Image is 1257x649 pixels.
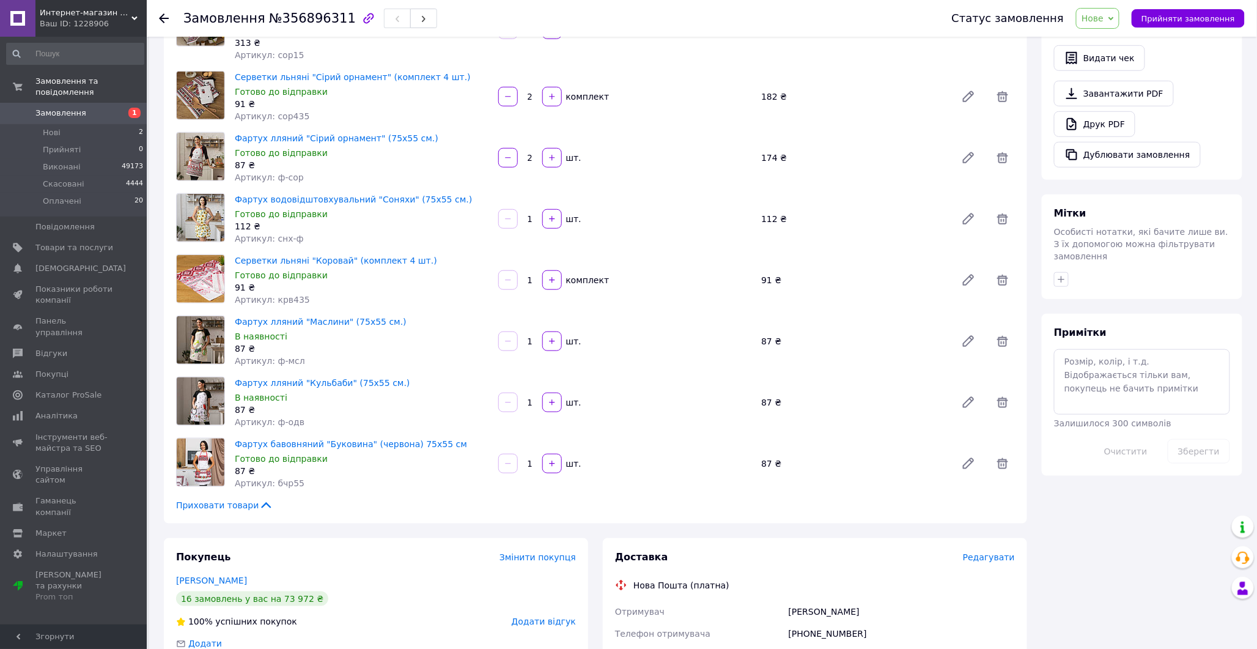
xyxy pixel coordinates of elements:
[35,464,113,486] span: Управління сайтом
[1082,13,1104,23] span: Нове
[235,343,488,355] div: 87 ₴
[235,98,488,110] div: 91 ₴
[235,478,304,488] span: Артикул: бчр55
[35,432,113,454] span: Інструменти веб-майстра та SEO
[35,390,101,401] span: Каталог ProSale
[235,87,328,97] span: Готово до відправки
[177,72,224,119] img: Серветки льняні "Сірий орнамент" (комплект 4 шт.)
[563,152,583,164] div: шт.
[235,209,328,219] span: Готово до відправки
[177,377,224,425] img: Фартух лляний "Кульбаби" (75х55 см.)
[269,11,356,26] span: №356896311
[1141,14,1235,23] span: Прийняти замовлення
[176,551,231,563] span: Покупець
[756,88,951,105] div: 182 ₴
[183,11,265,26] span: Замовлення
[177,255,224,303] img: Серветки льняні "Коровай" (комплект 4 шт.)
[35,569,113,603] span: [PERSON_NAME] та рахунки
[235,404,488,416] div: 87 ₴
[956,146,981,170] a: Редагувати
[35,284,113,306] span: Показники роботи компанії
[956,329,981,354] a: Редагувати
[128,108,141,118] span: 1
[990,451,1015,476] span: Видалити
[563,91,611,103] div: комплект
[563,213,583,225] div: шт.
[188,639,222,649] span: Додати
[122,161,143,172] span: 49173
[176,499,273,511] span: Приховати товари
[188,617,213,627] span: 100%
[177,194,224,242] img: Фартух водовідштовхувальний "Соняхи" (75х55 см.)
[159,12,169,24] div: Повернутися назад
[756,149,951,166] div: 174 ₴
[1054,227,1228,261] span: Особисті нотатки, які бачите лише ви. З їх допомогою можна фільтрувати замовлення
[43,127,61,138] span: Нові
[563,274,611,286] div: комплект
[235,159,488,171] div: 87 ₴
[956,207,981,231] a: Редагувати
[990,207,1015,231] span: Видалити
[786,623,1017,645] div: [PHONE_NUMBER]
[563,458,583,470] div: шт.
[956,451,981,476] a: Редагувати
[35,316,113,338] span: Панель управління
[1054,418,1171,428] span: Залишилося 300 символів
[177,316,224,364] img: Фартух лляний "Маслини" (75х55 см.)
[235,270,328,280] span: Готово до відправки
[43,196,81,207] span: Оплачені
[235,281,488,294] div: 91 ₴
[235,37,488,49] div: 313 ₴
[139,144,143,155] span: 0
[563,396,583,409] div: шт.
[235,148,328,158] span: Готово до відправки
[786,601,1017,623] div: [PERSON_NAME]
[176,592,328,606] div: 16 замовлень у вас на 73 972 ₴
[1132,9,1245,28] button: Прийняти замовлення
[35,242,113,253] span: Товари та послуги
[43,161,81,172] span: Виконані
[235,465,488,477] div: 87 ₴
[35,410,78,421] span: Аналітика
[512,617,576,627] span: Додати відгук
[235,72,471,82] a: Серветки льняні "Сірий орнамент" (комплект 4 шт.)
[235,172,304,182] span: Артикул: ф-сор
[956,390,981,415] a: Редагувати
[177,133,224,180] img: Фартух лляний "Сірий орнамент" (75х55 см.)
[952,12,1064,24] div: Статус замовлення
[615,607,665,617] span: Отримувач
[235,111,309,121] span: Артикул: сор435
[35,263,126,274] span: [DEMOGRAPHIC_DATA]
[990,390,1015,415] span: Видалити
[963,552,1015,562] span: Редагувати
[990,268,1015,292] span: Видалити
[235,50,304,60] span: Артикул: сор15
[756,272,951,289] div: 91 ₴
[35,348,67,359] span: Відгуки
[126,179,143,190] span: 4444
[235,295,310,305] span: Артикул: крв435
[40,7,131,18] span: Интернет-магазин "Платки опт"
[1054,45,1145,71] button: Видати чек
[956,268,981,292] a: Редагувати
[756,333,951,350] div: 87 ₴
[43,179,84,190] span: Скасовані
[235,256,437,265] a: Серветки льняні "Коровай" (комплект 4 шт.)
[43,144,81,155] span: Прийняті
[6,43,144,65] input: Пошук
[956,84,981,109] a: Редагувати
[756,394,951,411] div: 87 ₴
[35,108,86,119] span: Замовлення
[756,455,951,472] div: 87 ₴
[235,195,472,204] a: Фартух водовідштовхувальний "Соняхи" (75х55 см.)
[235,454,328,464] span: Готово до відправки
[235,439,467,449] a: Фартух бавовняний "Буковина" (червона) 75х55 см
[176,576,247,585] a: [PERSON_NAME]
[235,393,287,402] span: В наявності
[235,220,488,232] div: 112 ₴
[35,549,98,560] span: Налаштування
[177,439,224,486] img: Фартух бавовняний "Буковина" (червона) 75х55 см
[235,417,304,427] span: Артикул: ф-одв
[1054,142,1201,168] button: Дублювати замовлення
[615,629,710,639] span: Телефон отримувача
